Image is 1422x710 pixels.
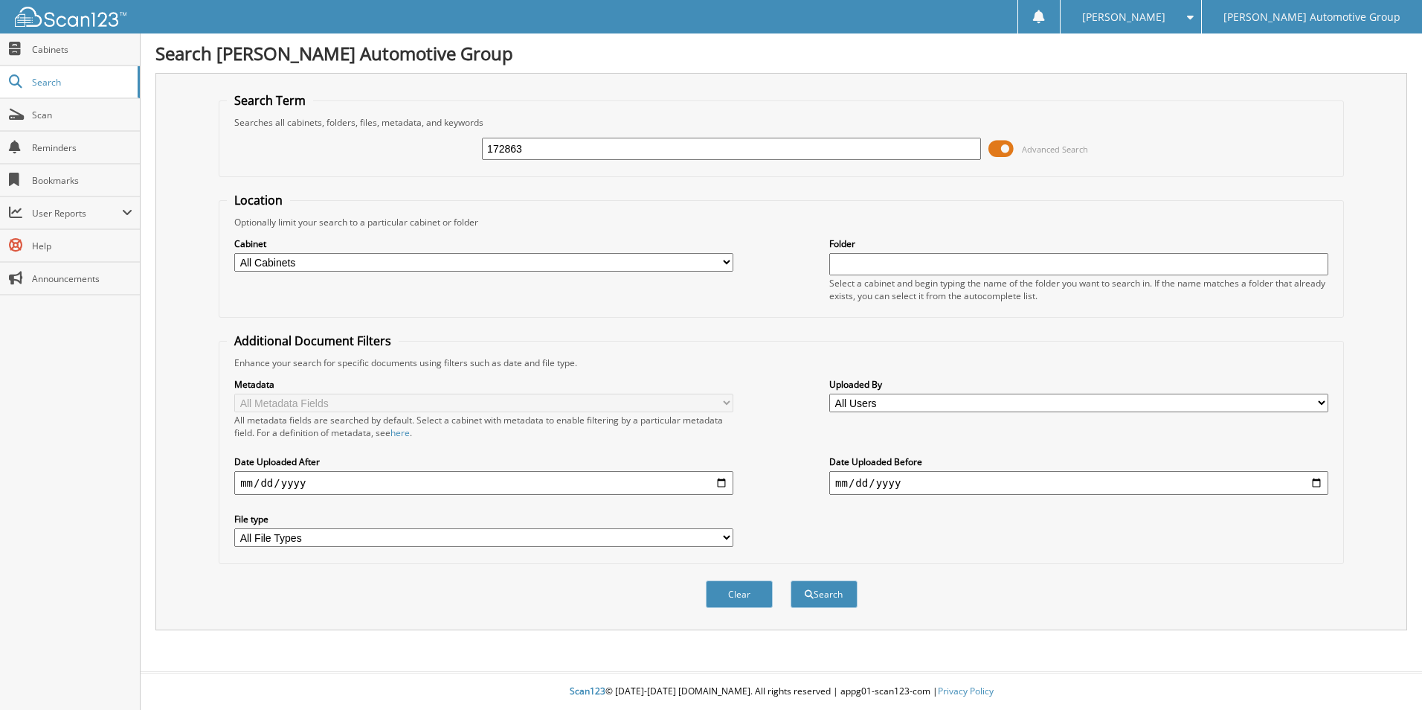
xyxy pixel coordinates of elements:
[829,455,1328,468] label: Date Uploaded Before
[938,685,994,697] a: Privacy Policy
[155,41,1407,65] h1: Search [PERSON_NAME] Automotive Group
[141,674,1422,710] div: © [DATE]-[DATE] [DOMAIN_NAME]. All rights reserved | appg01-scan123-com |
[706,581,773,608] button: Clear
[32,240,132,252] span: Help
[32,141,132,154] span: Reminders
[234,513,733,525] label: File type
[32,109,132,121] span: Scan
[32,207,122,220] span: User Reports
[227,333,399,349] legend: Additional Document Filters
[32,76,130,89] span: Search
[829,378,1328,391] label: Uploaded By
[227,192,290,208] legend: Location
[227,116,1336,129] div: Searches all cabinets, folders, files, metadata, and keywords
[227,216,1336,228] div: Optionally limit your search to a particular cabinet or folder
[1223,13,1400,22] span: [PERSON_NAME] Automotive Group
[829,471,1328,495] input: end
[1082,13,1165,22] span: [PERSON_NAME]
[227,356,1336,369] div: Enhance your search for specific documents using filters such as date and file type.
[234,414,733,439] div: All metadata fields are searched by default. Select a cabinet with metadata to enable filtering b...
[234,378,733,391] label: Metadata
[227,92,313,109] legend: Search Term
[234,471,733,495] input: start
[234,455,733,468] label: Date Uploaded After
[1022,144,1088,155] span: Advanced Search
[32,174,132,187] span: Bookmarks
[829,237,1328,250] label: Folder
[15,7,126,27] img: scan123-logo-white.svg
[234,237,733,250] label: Cabinet
[791,581,858,608] button: Search
[32,272,132,285] span: Announcements
[390,426,410,439] a: here
[1348,639,1422,710] iframe: Chat Widget
[570,685,605,697] span: Scan123
[829,277,1328,302] div: Select a cabinet and begin typing the name of the folder you want to search in. If the name match...
[32,43,132,56] span: Cabinets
